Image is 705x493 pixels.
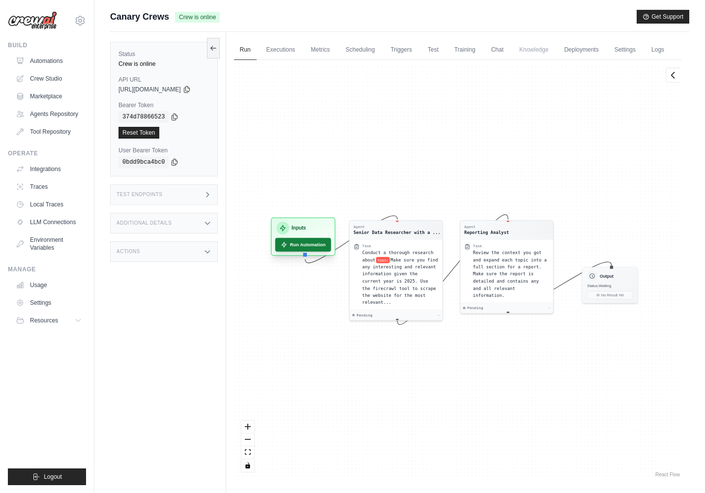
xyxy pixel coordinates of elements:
[356,313,372,318] span: Pending
[241,446,254,459] button: fit view
[12,295,86,311] a: Settings
[241,421,254,434] button: zoom in
[275,238,331,252] button: Run Automation
[384,40,418,60] a: Triggers
[464,230,509,236] div: Reporting Analyst
[513,40,554,59] span: Knowledge management is not available until the deployment is complete
[587,284,611,288] span: Status: Waiting
[118,76,209,84] label: API URL
[656,446,705,493] iframe: Chat Widget
[8,11,57,30] img: Logo
[473,249,549,299] div: Review the context you got and expand each topic into a full section for a report. Make sure the ...
[12,313,86,328] button: Resources
[582,267,638,303] div: OutputStatus:WaitingNo Result Yet
[118,60,209,68] div: Crew is online
[118,86,181,93] span: [URL][DOMAIN_NAME]
[241,434,254,446] button: zoom out
[353,225,441,230] div: Agent
[118,146,209,154] label: User Bearer Token
[175,12,220,23] span: Crew is online
[473,243,482,248] div: Task
[599,273,613,279] h3: Output
[8,41,86,49] div: Build
[241,421,254,472] div: React Flow controls
[12,161,86,177] a: Integrations
[422,40,444,60] a: Test
[473,250,547,298] span: Review the context you got and expand each topic into a full section for a report. Make sure the ...
[234,40,257,60] a: Run
[117,220,172,226] h3: Additional Details
[467,306,483,311] span: Pending
[110,10,169,24] span: Canary Crews
[340,40,381,60] a: Scheduling
[12,214,86,230] a: LLM Connections
[8,468,86,485] button: Logout
[353,230,441,236] div: Senior Data Researcher with a focus
[117,192,163,198] h3: Test Endpoints
[655,472,680,477] a: React Flow attribution
[376,257,389,263] span: topic
[362,250,433,262] span: Conduct a thorough research about
[637,10,689,24] button: Get Support
[12,197,86,212] a: Local Traces
[609,40,642,60] a: Settings
[118,101,209,109] label: Bearer Token
[646,40,670,60] a: Logs
[362,243,371,248] div: Task
[438,313,440,318] div: -
[292,225,306,232] h3: Inputs
[12,277,86,293] a: Usage
[30,317,58,324] span: Resources
[12,179,86,195] a: Traces
[12,88,86,104] a: Marketplace
[448,40,481,60] a: Training
[349,220,443,321] div: AgentSenior Data Researcher with a ...TaskConduct a thorough research abouttopicMake sure you fin...
[464,225,509,230] div: Agent
[558,40,605,60] a: Deployments
[508,262,612,310] g: Edge from b17b188dbf14f93a98e5b95aad367577 to outputNode
[12,71,86,87] a: Crew Studio
[117,249,140,255] h3: Actions
[12,232,86,256] a: Environment Variables
[44,473,62,481] span: Logout
[548,306,551,311] div: -
[305,40,336,60] a: Metrics
[8,149,86,157] div: Operate
[12,53,86,69] a: Automations
[460,220,554,314] div: AgentReporting AnalystTaskReview the context you got and expand each topic into a full section fo...
[397,215,508,325] g: Edge from 243c55179cb8c39b884d3e037e4bb5d8 to b17b188dbf14f93a98e5b95aad367577
[8,265,86,273] div: Manage
[271,220,335,259] div: InputsRun Automation
[118,111,169,123] code: 374d78866523
[241,459,254,472] button: toggle interactivity
[305,216,397,263] g: Edge from inputsNode to 243c55179cb8c39b884d3e037e4bb5d8
[362,257,438,305] span: Make sure you find any interesting and relevant information given the current year is 2025. Use t...
[587,291,633,299] button: No Result Yet
[261,40,301,60] a: Executions
[362,249,438,306] div: Conduct a thorough research about {topic} Make sure you find any interesting and relevant informa...
[118,127,159,139] a: Reset Token
[485,40,509,60] a: Chat
[118,50,209,58] label: Status
[12,124,86,140] a: Tool Repository
[118,156,169,168] code: 0bdd9bca4bc0
[12,106,86,122] a: Agents Repository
